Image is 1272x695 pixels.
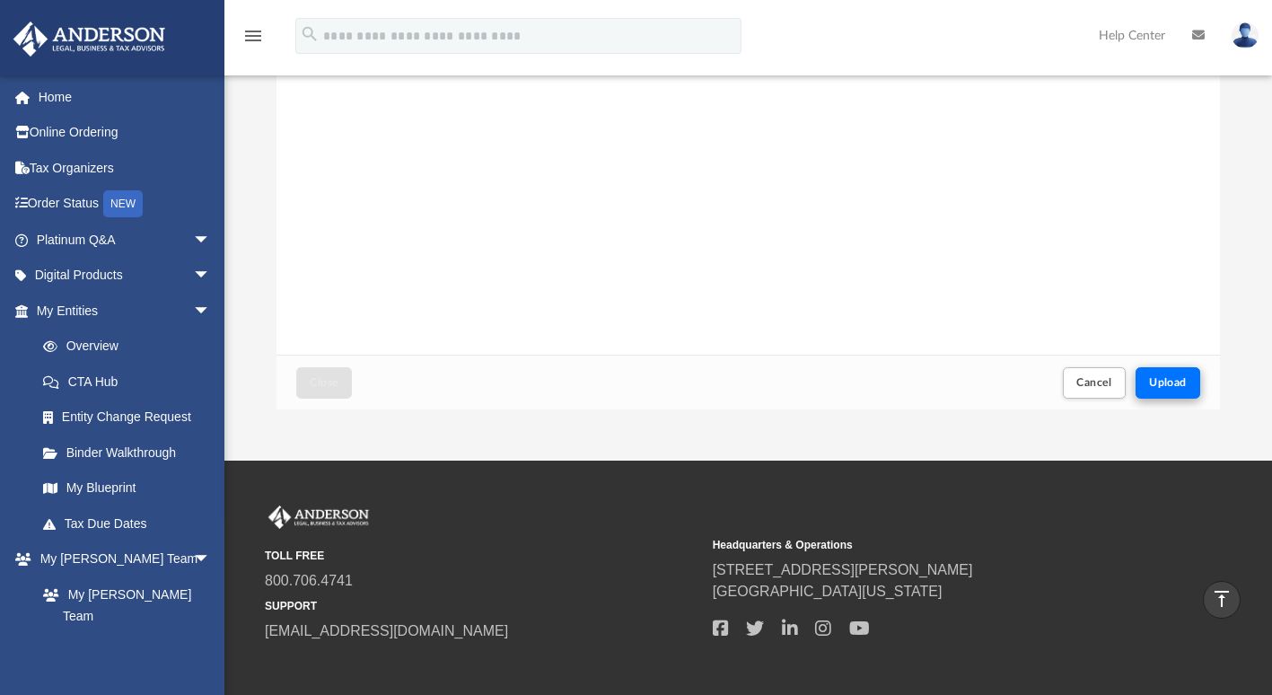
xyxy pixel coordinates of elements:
[1211,588,1233,610] i: vertical_align_top
[13,186,238,223] a: Order StatusNEW
[310,377,338,388] span: Close
[25,576,220,634] a: My [PERSON_NAME] Team
[193,541,229,578] span: arrow_drop_down
[13,541,229,577] a: My [PERSON_NAME] Teamarrow_drop_down
[13,115,238,151] a: Online Ordering
[193,293,229,330] span: arrow_drop_down
[265,598,700,614] small: SUPPORT
[713,537,1148,553] small: Headquarters & Operations
[25,364,238,400] a: CTA Hub
[193,222,229,259] span: arrow_drop_down
[25,471,229,506] a: My Blueprint
[1136,367,1200,399] button: Upload
[13,293,238,329] a: My Entitiesarrow_drop_down
[25,506,238,541] a: Tax Due Dates
[1076,377,1112,388] span: Cancel
[1063,367,1126,399] button: Cancel
[265,573,353,588] a: 800.706.4741
[713,562,973,577] a: [STREET_ADDRESS][PERSON_NAME]
[1149,377,1187,388] span: Upload
[242,25,264,47] i: menu
[1232,22,1259,48] img: User Pic
[13,222,238,258] a: Platinum Q&Aarrow_drop_down
[8,22,171,57] img: Anderson Advisors Platinum Portal
[25,634,229,670] a: Anderson System
[296,367,352,399] button: Close
[25,435,238,471] a: Binder Walkthrough
[103,190,143,217] div: NEW
[193,258,229,295] span: arrow_drop_down
[25,329,238,365] a: Overview
[265,548,700,564] small: TOLL FREE
[713,584,943,599] a: [GEOGRAPHIC_DATA][US_STATE]
[242,34,264,47] a: menu
[300,24,320,44] i: search
[265,506,373,529] img: Anderson Advisors Platinum Portal
[13,258,238,294] a: Digital Productsarrow_drop_down
[265,623,508,638] a: [EMAIL_ADDRESS][DOMAIN_NAME]
[1203,581,1241,619] a: vertical_align_top
[13,79,238,115] a: Home
[13,150,238,186] a: Tax Organizers
[25,400,238,435] a: Entity Change Request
